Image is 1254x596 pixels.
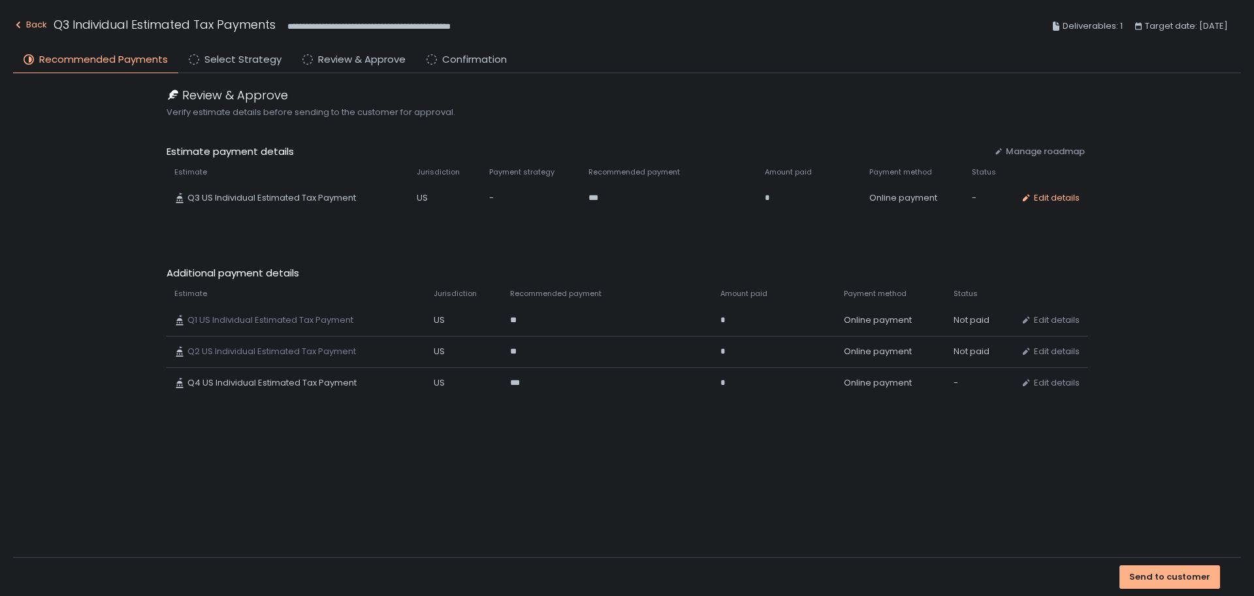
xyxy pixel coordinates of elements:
span: Recommended payment [510,289,602,299]
button: Edit details [1021,377,1080,389]
span: Payment method [844,289,907,299]
span: Jurisdiction [434,289,477,299]
div: - [954,377,1005,389]
span: Estimate [174,289,207,299]
span: Amount paid [765,167,812,177]
span: Q3 US Individual Estimated Tax Payment [187,192,356,204]
button: Manage roadmap [994,146,1085,157]
span: Additional payment details [167,266,1087,281]
div: Back [13,17,47,33]
div: US [434,314,495,326]
button: Send to customer [1119,565,1220,589]
div: Not paid [954,346,1005,357]
span: Verify estimate details before sending to the customer for approval. [167,107,1087,118]
div: US [434,346,495,357]
div: US [434,377,495,389]
div: Send to customer [1129,571,1210,583]
span: Review & Approve [182,86,288,104]
span: Manage roadmap [1006,146,1085,157]
span: Online payment [844,346,912,357]
button: Back [13,16,47,37]
span: Deliverables: 1 [1063,18,1123,34]
span: Select Strategy [204,52,281,67]
button: Edit details [1021,314,1080,326]
span: Q2 US Individual Estimated Tax Payment [187,346,356,357]
span: Target date: [DATE] [1145,18,1228,34]
div: US [417,192,474,204]
h1: Q3 Individual Estimated Tax Payments [54,16,276,33]
span: Q4 US Individual Estimated Tax Payment [187,377,357,389]
span: Q1 US Individual Estimated Tax Payment [187,314,353,326]
button: Edit details [1021,346,1080,357]
span: Confirmation [442,52,507,67]
div: - [972,192,1005,204]
div: Not paid [954,314,1005,326]
span: Estimate [174,167,207,177]
span: Status [954,289,978,299]
span: Payment method [869,167,932,177]
button: Edit details [1021,192,1080,204]
span: Payment strategy [489,167,555,177]
span: Status [972,167,996,177]
div: - [489,192,573,204]
span: Online payment [869,192,937,204]
span: Estimate payment details [167,144,984,159]
span: Online payment [844,314,912,326]
span: Amount paid [720,289,767,299]
span: Online payment [844,377,912,389]
span: Recommended Payments [39,52,168,67]
span: Jurisdiction [417,167,460,177]
span: Recommended payment [588,167,680,177]
span: Review & Approve [318,52,406,67]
